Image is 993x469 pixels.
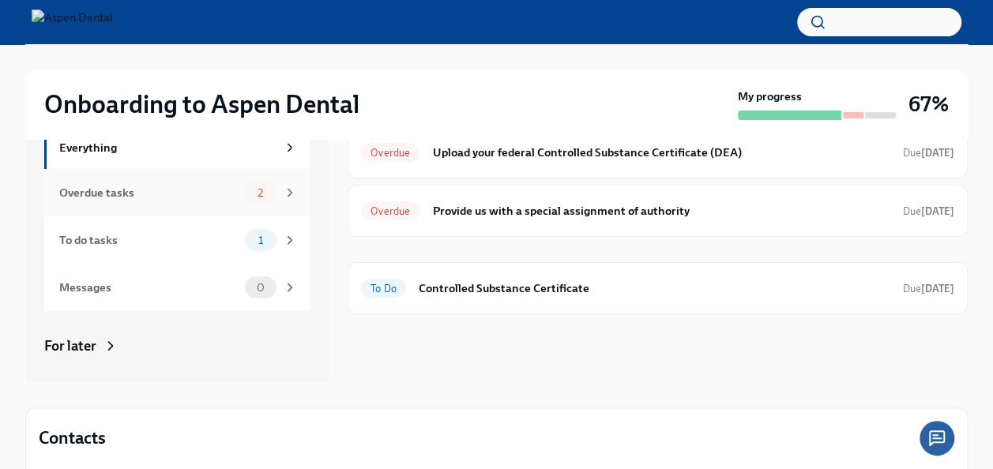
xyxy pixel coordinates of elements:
[44,216,310,264] a: To do tasks1
[44,169,310,216] a: Overdue tasks2
[903,281,954,296] span: October 8th, 2025 10:00
[432,144,890,161] h6: Upload your federal Controlled Substance Certificate (DEA)
[59,139,276,156] div: Everything
[432,202,890,219] h6: Provide us with a special assignment of authority
[44,381,310,400] a: Archived
[419,280,890,297] h6: Controlled Substance Certificate
[361,198,954,223] a: OverdueProvide us with a special assignment of authorityDue[DATE]
[44,336,310,355] a: For later
[361,205,419,217] span: Overdue
[59,231,239,249] div: To do tasks
[921,147,954,159] strong: [DATE]
[44,88,359,120] h2: Onboarding to Aspen Dental
[361,283,406,295] span: To Do
[903,147,954,159] span: Due
[361,276,954,301] a: To DoControlled Substance CertificateDue[DATE]
[903,205,954,217] span: Due
[903,204,954,219] span: August 4th, 2025 10:00
[903,283,954,295] span: Due
[44,336,96,355] div: For later
[908,90,949,118] h3: 67%
[921,205,954,217] strong: [DATE]
[59,279,239,296] div: Messages
[361,140,954,165] a: OverdueUpload your federal Controlled Substance Certificate (DEA)Due[DATE]
[247,282,274,294] span: 0
[361,147,419,159] span: Overdue
[738,88,802,104] strong: My progress
[248,187,273,199] span: 2
[249,234,273,246] span: 1
[59,184,239,201] div: Overdue tasks
[44,264,310,311] a: Messages0
[921,283,954,295] strong: [DATE]
[32,9,113,35] img: Aspen Dental
[39,426,106,450] h4: Contacts
[44,126,310,169] a: Everything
